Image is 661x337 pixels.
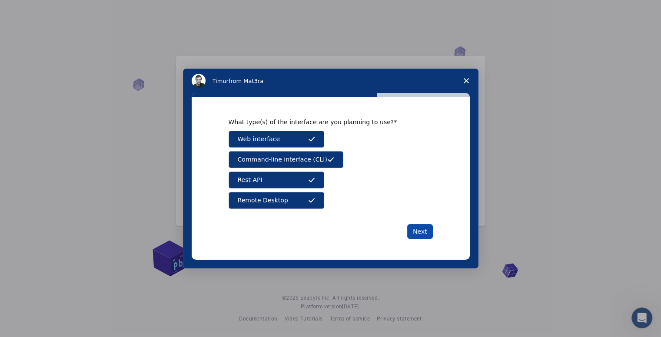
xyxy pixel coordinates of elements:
button: Next [407,224,433,239]
span: Web interface [238,135,280,144]
span: Support [17,6,49,14]
button: Web interface [229,131,324,148]
span: from Mat3ra [229,78,263,84]
img: Profile image for Timur [192,74,206,88]
span: Remote Desktop [238,196,288,205]
button: Remote Desktop [229,192,324,209]
div: What type(s) of the interface are you planning to use? [229,118,420,126]
button: Command-line interface (CLI) [229,151,343,168]
span: Command-line interface (CLI) [238,155,327,164]
span: Timur [213,78,229,84]
span: Close survey [454,69,478,93]
span: Rest API [238,175,262,185]
button: Rest API [229,172,324,188]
